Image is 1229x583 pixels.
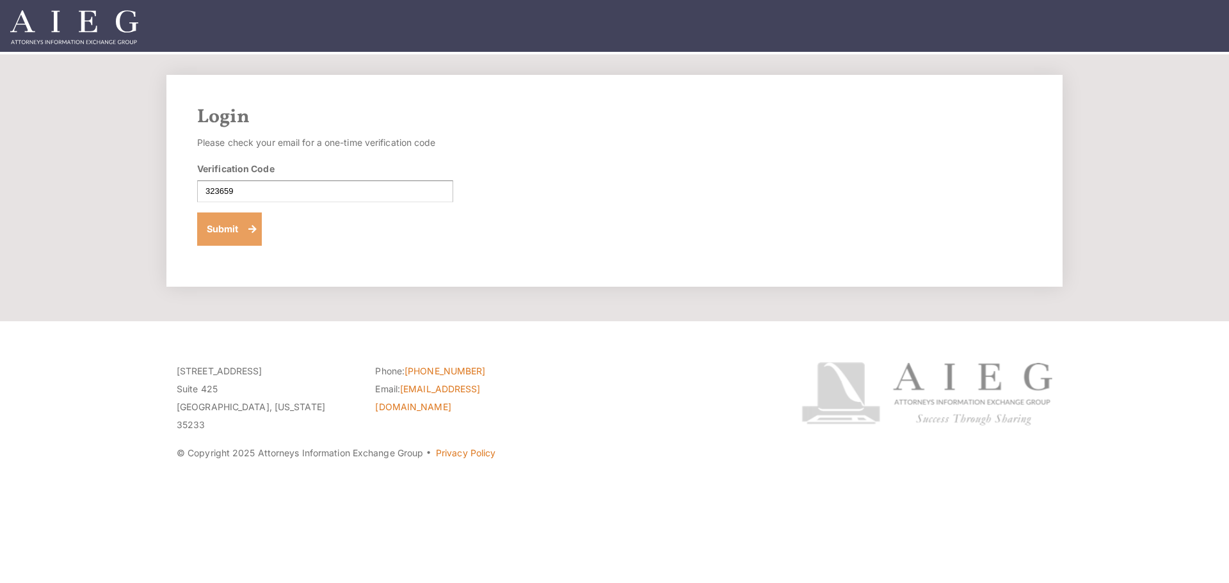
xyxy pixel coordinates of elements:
img: Attorneys Information Exchange Group logo [801,362,1052,426]
p: © Copyright 2025 Attorneys Information Exchange Group [177,444,753,462]
h2: Login [197,106,1032,129]
span: · [426,452,431,459]
a: Privacy Policy [436,447,495,458]
p: [STREET_ADDRESS] Suite 425 [GEOGRAPHIC_DATA], [US_STATE] 35233 [177,362,356,434]
button: Submit [197,212,262,246]
img: Attorneys Information Exchange Group [10,10,138,44]
li: Phone: [375,362,554,380]
a: [EMAIL_ADDRESS][DOMAIN_NAME] [375,383,480,412]
li: Email: [375,380,554,416]
a: [PHONE_NUMBER] [405,365,485,376]
p: Please check your email for a one-time verification code [197,134,453,152]
label: Verification Code [197,162,275,175]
